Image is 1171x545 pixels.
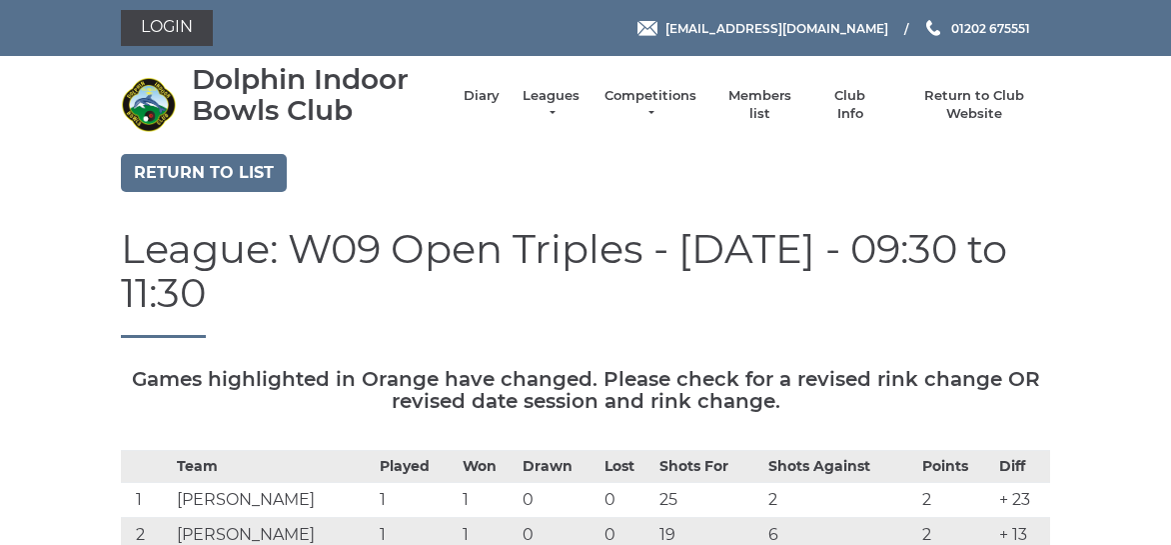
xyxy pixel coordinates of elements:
[458,482,518,517] td: 1
[464,87,500,105] a: Diary
[520,87,583,123] a: Leagues
[375,482,457,517] td: 1
[763,450,917,482] th: Shots Against
[763,482,917,517] td: 2
[654,450,763,482] th: Shots For
[192,64,444,126] div: Dolphin Indoor Bowls Club
[599,482,654,517] td: 0
[121,227,1050,338] h1: League: W09 Open Triples - [DATE] - 09:30 to 11:30
[458,450,518,482] th: Won
[926,20,940,36] img: Phone us
[917,482,994,517] td: 2
[899,87,1050,123] a: Return to Club Website
[599,450,654,482] th: Lost
[821,87,879,123] a: Club Info
[717,87,800,123] a: Members list
[917,450,994,482] th: Points
[637,21,657,36] img: Email
[637,19,888,38] a: Email [EMAIL_ADDRESS][DOMAIN_NAME]
[994,482,1050,517] td: + 23
[375,450,457,482] th: Played
[172,450,375,482] th: Team
[172,482,375,517] td: [PERSON_NAME]
[951,20,1030,35] span: 01202 675551
[665,20,888,35] span: [EMAIL_ADDRESS][DOMAIN_NAME]
[518,482,599,517] td: 0
[121,77,176,132] img: Dolphin Indoor Bowls Club
[654,482,763,517] td: 25
[121,10,213,46] a: Login
[121,482,172,517] td: 1
[518,450,599,482] th: Drawn
[121,154,287,192] a: Return to list
[994,450,1050,482] th: Diff
[602,87,698,123] a: Competitions
[923,19,1030,38] a: Phone us 01202 675551
[121,368,1050,412] h5: Games highlighted in Orange have changed. Please check for a revised rink change OR revised date ...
